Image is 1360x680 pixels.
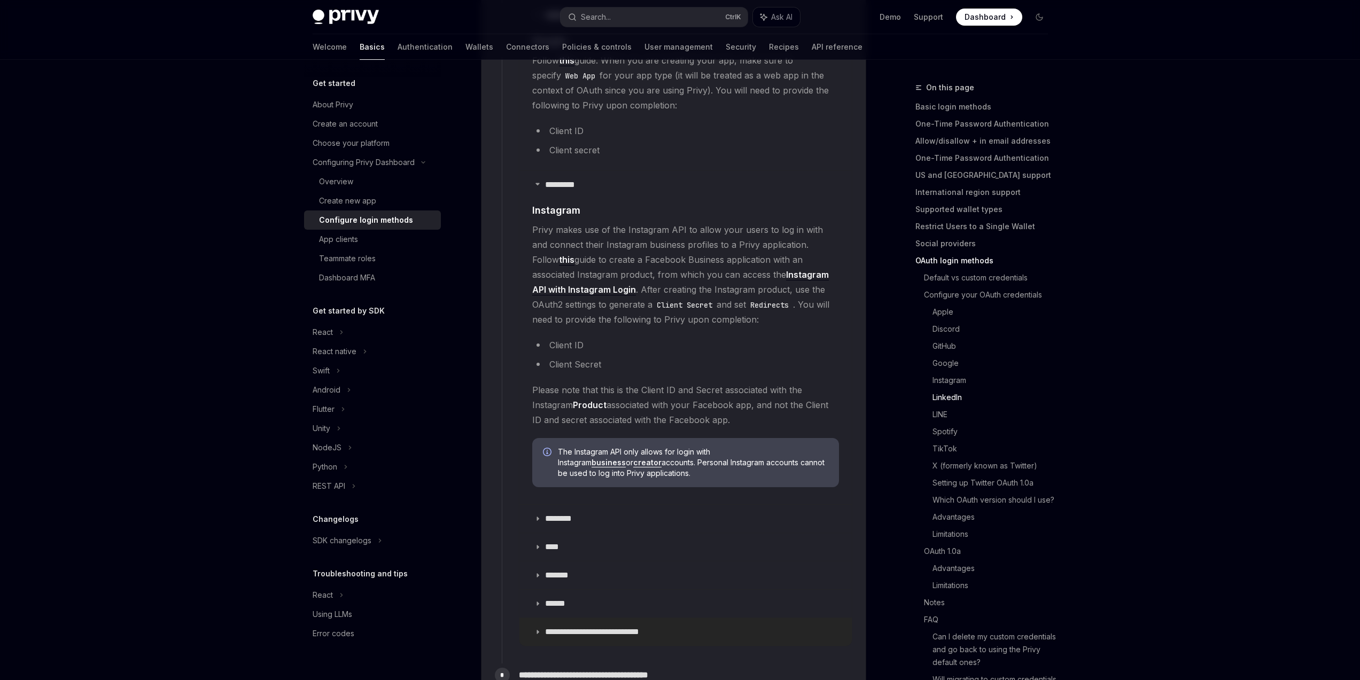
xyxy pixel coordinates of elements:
[915,252,1056,269] a: OAuth login methods
[932,628,1056,671] a: Can I delete my custom credentials and go back to using the Privy default ones?
[519,1,852,170] details: **** *Navigate to headerGoogleFollowthisguide. When you are creating your app, make sure to speci...
[465,34,493,60] a: Wallets
[915,150,1056,167] a: One-Time Password Authentication
[532,338,839,353] li: Client ID
[319,271,375,284] div: Dashboard MFA
[926,81,974,94] span: On this page
[914,12,943,22] a: Support
[932,474,1056,491] a: Setting up Twitter OAuth 1.0a
[965,12,1006,22] span: Dashboard
[924,594,1056,611] a: Notes
[319,252,376,265] div: Teammate roles
[932,406,1056,423] a: LINE
[559,254,574,265] a: this
[532,143,839,158] li: Client secret
[313,118,378,130] div: Create an account
[956,9,1022,26] a: Dashboard
[558,447,828,479] span: The Instagram API only allows for login with Instagram or accounts. Personal Instagram accounts c...
[932,338,1056,355] a: GitHub
[915,98,1056,115] a: Basic login methods
[812,34,862,60] a: API reference
[592,458,626,467] a: business
[644,34,713,60] a: User management
[932,440,1056,457] a: TikTok
[313,589,333,601] div: React
[880,12,901,22] a: Demo
[319,175,353,188] div: Overview
[932,560,1056,577] a: Advantages
[932,509,1056,526] a: Advantages
[532,382,839,427] span: Please note that this is the Client ID and Secret associated with the Instagram associated with y...
[319,194,376,207] div: Create new app
[769,34,799,60] a: Recipes
[924,269,1056,286] a: Default vs custom credentials
[573,400,607,410] strong: Product
[771,12,792,22] span: Ask AI
[313,156,415,169] div: Configuring Privy Dashboard
[304,95,441,114] a: About Privy
[561,7,748,27] button: Search...CtrlK
[753,7,800,27] button: Ask AI
[1031,9,1048,26] button: Toggle dark mode
[313,534,371,547] div: SDK changelogs
[726,34,756,60] a: Security
[559,55,574,66] a: this
[633,458,662,467] a: creator
[932,303,1056,321] a: Apple
[398,34,453,60] a: Authentication
[932,457,1056,474] a: X (formerly known as Twitter)
[506,34,549,60] a: Connectors
[915,235,1056,252] a: Social providers
[746,299,793,311] code: Redirects
[313,10,379,25] img: dark logo
[319,214,413,226] div: Configure login methods
[313,567,408,580] h5: Troubleshooting and tips
[915,218,1056,235] a: Restrict Users to a Single Wallet
[304,605,441,624] a: Using LLMs
[915,167,1056,184] a: US and [GEOGRAPHIC_DATA] support
[313,480,345,493] div: REST API
[924,543,1056,560] a: OAuth 1.0a
[304,230,441,249] a: App clients
[313,137,390,150] div: Choose your platform
[562,34,632,60] a: Policies & controls
[313,608,352,621] div: Using LLMs
[313,441,341,454] div: NodeJS
[543,448,554,458] svg: Info
[915,184,1056,201] a: International region support
[561,70,600,82] code: Web App
[924,286,1056,303] a: Configure your OAuth credentials
[304,134,441,153] a: Choose your platform
[924,611,1056,628] a: FAQ
[581,11,611,24] div: Search...
[313,513,359,526] h5: Changelogs
[532,357,839,372] li: Client Secret
[932,355,1056,372] a: Google
[313,34,347,60] a: Welcome
[304,249,441,268] a: Teammate roles
[313,98,353,111] div: About Privy
[519,170,852,504] details: **** ****Navigate to headerInstagramPrivy makes use of the Instagram API to allow your users to l...
[532,123,839,138] li: Client ID
[304,210,441,230] a: Configure login methods
[313,384,340,396] div: Android
[932,372,1056,389] a: Instagram
[304,191,441,210] a: Create new app
[313,345,356,358] div: React native
[313,422,330,435] div: Unity
[319,233,358,246] div: App clients
[932,423,1056,440] a: Spotify
[932,491,1056,509] a: Which OAuth version should I use?
[304,268,441,287] a: Dashboard MFA
[532,203,580,217] span: Instagram
[932,389,1056,406] a: LinkedIn
[532,222,839,327] span: Privy makes use of the Instagram API to allow your users to log in with and connect their Instagr...
[360,34,385,60] a: Basics
[313,364,330,377] div: Swift
[532,53,839,113] span: Follow guide. When you are creating your app, make sure to specify for your app type (it will be ...
[313,77,355,90] h5: Get started
[915,115,1056,132] a: One-Time Password Authentication
[313,403,335,416] div: Flutter
[915,201,1056,218] a: Supported wallet types
[725,13,741,21] span: Ctrl K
